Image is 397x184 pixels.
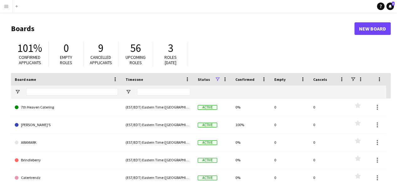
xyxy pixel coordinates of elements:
span: 0 [63,41,69,55]
span: Active [198,105,217,110]
button: Open Filter Menu [15,89,20,95]
span: Status [198,77,210,82]
a: New Board [354,22,391,35]
span: 9 [98,41,104,55]
div: 0% [232,151,271,169]
a: 7th Heaven Catering [15,98,118,116]
span: Board name [15,77,36,82]
span: Active [198,158,217,163]
span: Upcoming roles [126,54,146,65]
span: 56 [130,41,141,55]
a: ARAMARK [15,134,118,151]
span: Active [198,176,217,180]
span: Active [198,140,217,145]
span: Roles [DATE] [164,54,177,65]
div: 0% [232,98,271,116]
a: [PERSON_NAME]'S [15,116,118,134]
div: (EST/EDT) Eastern Time ([GEOGRAPHIC_DATA] & [GEOGRAPHIC_DATA]) [122,151,194,169]
span: 101% [17,41,42,55]
div: 0 [271,134,309,151]
span: Cancelled applicants [90,54,112,65]
span: Active [198,123,217,127]
span: Empty roles [60,54,72,65]
span: Empty [274,77,286,82]
div: 0 [271,116,309,133]
a: Brindleberry [15,151,118,169]
div: 0 [271,98,309,116]
div: (EST/EDT) Eastern Time ([GEOGRAPHIC_DATA] & [GEOGRAPHIC_DATA]) [122,98,194,116]
span: 3 [168,41,173,55]
span: 3 [392,2,394,6]
h1: Boards [11,24,354,33]
div: 0 [309,151,348,169]
div: 0% [232,134,271,151]
div: (EST/EDT) Eastern Time ([GEOGRAPHIC_DATA] & [GEOGRAPHIC_DATA]) [122,116,194,133]
input: Board name Filter Input [26,88,118,96]
a: 3 [386,3,394,10]
div: 0 [309,98,348,116]
div: 100% [232,116,271,133]
span: Confirmed applicants [19,54,41,65]
button: Open Filter Menu [126,89,131,95]
div: 0 [309,134,348,151]
span: Confirmed [235,77,255,82]
span: Cancels [313,77,327,82]
input: Timezone Filter Input [137,88,190,96]
div: 0 [309,116,348,133]
div: 0 [271,151,309,169]
div: (EST/EDT) Eastern Time ([GEOGRAPHIC_DATA] & [GEOGRAPHIC_DATA]) [122,134,194,151]
span: Timezone [126,77,143,82]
